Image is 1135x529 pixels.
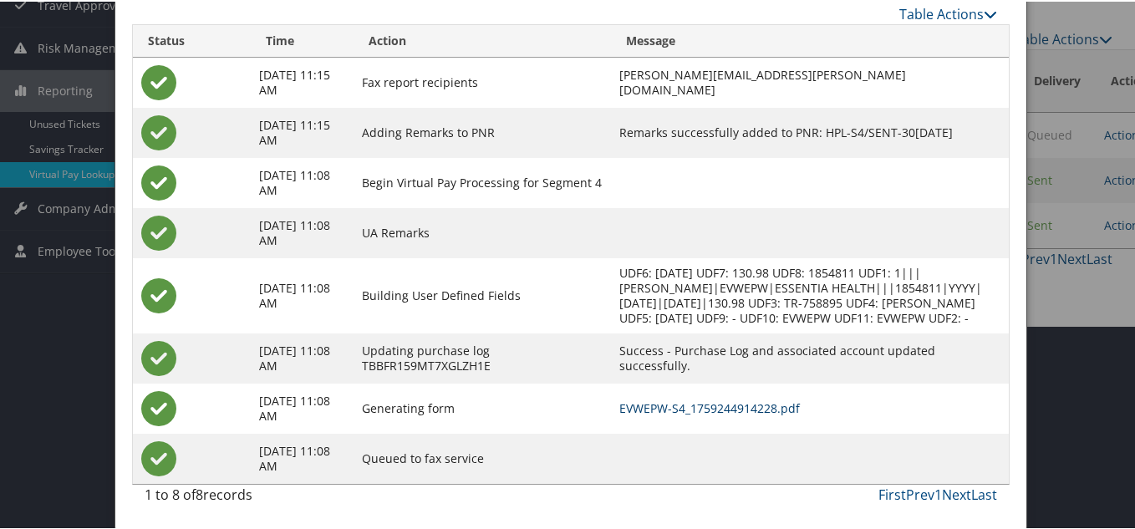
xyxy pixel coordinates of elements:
[611,106,1010,156] td: Remarks successfully added to PNR: HPL-S4/SENT-30[DATE]
[251,432,354,482] td: [DATE] 11:08 AM
[251,332,354,382] td: [DATE] 11:08 AM
[971,484,997,502] a: Last
[354,206,610,257] td: UA Remarks
[251,23,354,56] th: Time: activate to sort column ascending
[611,56,1010,106] td: [PERSON_NAME][EMAIL_ADDRESS][PERSON_NAME][DOMAIN_NAME]
[619,399,800,415] a: EVWEPW-S4_1759244914228.pdf
[251,382,354,432] td: [DATE] 11:08 AM
[133,23,251,56] th: Status: activate to sort column ascending
[899,3,997,22] a: Table Actions
[251,56,354,106] td: [DATE] 11:15 AM
[611,257,1010,332] td: UDF6: [DATE] UDF7: 130.98 UDF8: 1854811 UDF1: 1|||[PERSON_NAME]|EVWEPW|ESSENTIA HEALTH|||1854811|...
[354,23,610,56] th: Action: activate to sort column ascending
[906,484,934,502] a: Prev
[354,382,610,432] td: Generating form
[354,56,610,106] td: Fax report recipients
[354,156,610,206] td: Begin Virtual Pay Processing for Segment 4
[251,156,354,206] td: [DATE] 11:08 AM
[611,23,1010,56] th: Message: activate to sort column ascending
[878,484,906,502] a: First
[611,332,1010,382] td: Success - Purchase Log and associated account updated successfully.
[251,206,354,257] td: [DATE] 11:08 AM
[942,484,971,502] a: Next
[354,257,610,332] td: Building User Defined Fields
[354,432,610,482] td: Queued to fax service
[354,106,610,156] td: Adding Remarks to PNR
[196,484,203,502] span: 8
[251,257,354,332] td: [DATE] 11:08 AM
[145,483,339,511] div: 1 to 8 of records
[251,106,354,156] td: [DATE] 11:15 AM
[354,332,610,382] td: Updating purchase log TBBFR159MT7XGLZH1E
[934,484,942,502] a: 1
